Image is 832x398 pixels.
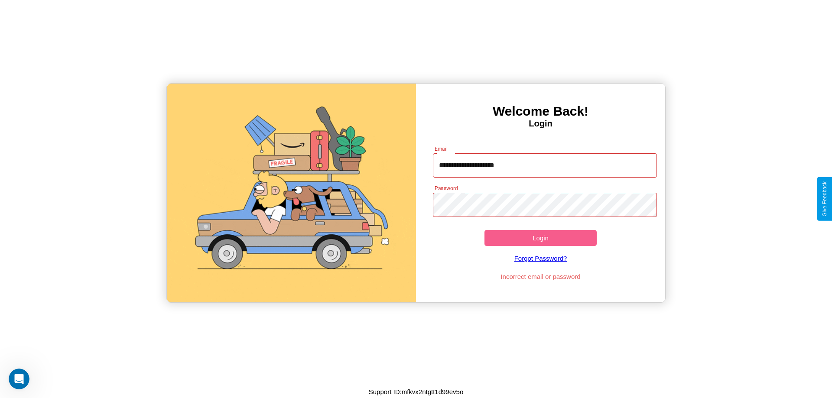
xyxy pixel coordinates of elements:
[435,184,458,192] label: Password
[435,145,448,152] label: Email
[822,181,828,217] div: Give Feedback
[429,271,653,282] p: Incorrect email or password
[369,386,463,398] p: Support ID: mfkvx2ntgtt1d99ev5o
[416,119,665,129] h4: Login
[484,230,597,246] button: Login
[9,369,29,389] iframe: Intercom live chat
[429,246,653,271] a: Forgot Password?
[167,84,416,302] img: gif
[416,104,665,119] h3: Welcome Back!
